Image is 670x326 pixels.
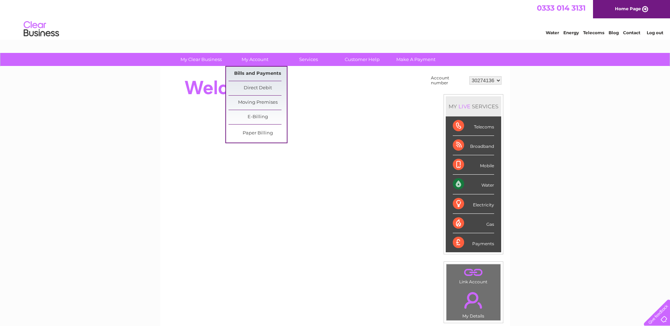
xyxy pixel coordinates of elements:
[279,53,338,66] a: Services
[647,30,663,35] a: Log out
[453,194,494,214] div: Electricity
[453,136,494,155] div: Broadband
[453,214,494,233] div: Gas
[583,30,604,35] a: Telecoms
[168,4,502,34] div: Clear Business is a trading name of Verastar Limited (registered in [GEOGRAPHIC_DATA] No. 3667643...
[229,81,287,95] a: Direct Debit
[623,30,640,35] a: Contact
[333,53,391,66] a: Customer Help
[446,286,501,321] td: My Details
[429,74,468,87] td: Account number
[387,53,445,66] a: Make A Payment
[23,18,59,40] img: logo.png
[446,264,501,286] td: Link Account
[226,53,284,66] a: My Account
[229,96,287,110] a: Moving Premises
[457,103,472,110] div: LIVE
[453,175,494,194] div: Water
[609,30,619,35] a: Blog
[446,96,501,116] div: MY SERVICES
[453,233,494,252] div: Payments
[448,288,499,313] a: .
[229,126,287,140] a: Paper Billing
[546,30,559,35] a: Water
[453,116,494,136] div: Telecoms
[537,4,586,12] a: 0333 014 3131
[563,30,579,35] a: Energy
[172,53,230,66] a: My Clear Business
[229,110,287,124] a: E-Billing
[453,155,494,175] div: Mobile
[448,266,499,278] a: .
[229,67,287,81] a: Bills and Payments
